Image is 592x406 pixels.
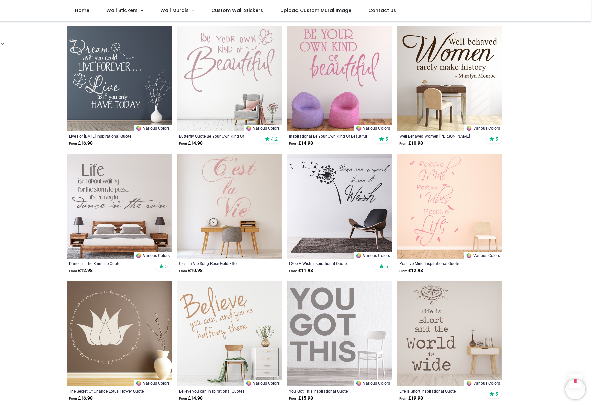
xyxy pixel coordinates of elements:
a: Well Behaved Women [PERSON_NAME] Quote [399,133,480,139]
a: Various Colors [354,380,392,386]
span: Upload Custom Mural Image [280,7,351,14]
strong: £ 15.98 [289,395,313,402]
a: Various Colors [244,125,282,131]
img: Color Wheel [136,380,142,386]
iframe: Brevo live chat [565,379,585,399]
strong: £ 12.98 [399,267,423,274]
img: Positive Mind Inspirational Quote Wall Sticker [397,154,502,259]
span: From [289,269,297,273]
img: Dance In The Rain Life Quote Wall Sticker [67,154,172,259]
span: From [69,142,77,145]
img: Color Wheel [136,125,142,131]
a: Various Colors [464,125,502,131]
img: You Got This Inspirational Quote Wall Sticker [287,281,392,386]
a: Live For [DATE] Inspirational Quote [69,133,150,139]
img: Color Wheel [136,253,142,259]
a: Butterfly Quote Be Your Own Kind Of Beautiful [179,133,260,139]
a: Believe you can Inspirational Quotes [179,388,260,394]
a: The Secret Of Change Lotus Flower Quote [69,388,150,394]
strong: £ 19.98 [399,395,423,402]
img: Color Wheel [466,125,472,131]
a: I See A Wish Inspirational Quote [289,261,370,266]
img: Color Wheel [356,125,362,131]
span: Home [75,7,89,14]
strong: £ 16.98 [69,140,93,147]
a: Positive Mind Inspirational Quote [399,261,480,266]
a: Various Colors [354,125,392,131]
img: Color Wheel [466,253,472,259]
strong: £ 14.98 [289,140,313,147]
strong: £ 16.98 [69,395,93,402]
img: Life Is Short Inspirational Quote Wall Sticker [397,281,502,386]
span: From [179,397,187,400]
img: The Secret Of Change Lotus Flower Quote Wall Sticker [67,281,172,386]
strong: £ 10.98 [179,267,203,274]
strong: £ 14.98 [179,140,203,147]
a: Various Colors [134,252,172,259]
a: You Got This Inspirational Quote [289,388,370,394]
span: 5 [495,391,498,397]
span: From [289,397,297,400]
span: From [179,269,187,273]
span: 4.2 [271,136,278,142]
span: From [179,142,187,145]
img: Believe you can Inspirational Quotes Wall Sticker [177,281,282,386]
span: From [399,142,407,145]
img: Color Wheel [356,253,362,259]
strong: £ 11.98 [289,267,313,274]
a: Life Is Short Inspirational Quote [399,388,480,394]
span: From [69,269,77,273]
img: I See A Wish Inspirational Quote Wall Sticker [287,154,392,259]
img: Butterfly Quote Be Your Own Kind Of Beautiful Wall Sticker [177,26,282,131]
img: Live For Today Inspirational Quote Wall Sticker - Mod5 [67,26,172,131]
a: Various Colors [134,125,172,131]
a: Inspirational Be Your Own Kind Of Beautiful [289,133,370,139]
a: Dance In The Rain Life Quote [69,261,150,266]
span: Wall Stickers [106,7,138,14]
a: Various Colors [244,380,282,386]
a: Various Colors [134,380,172,386]
span: From [399,269,407,273]
a: C'est la Vie Song Rose Gold Effect [179,261,260,266]
strong: £ 10.98 [399,140,423,147]
img: Color Wheel [246,380,252,386]
span: 5 [385,263,388,269]
img: Color Wheel [246,125,252,131]
span: From [289,142,297,145]
span: Contact us [368,7,396,14]
img: Color Wheel [466,380,472,386]
img: Color Wheel [356,380,362,386]
img: Inspirational Be Your Own Kind Of Beautiful Wall Sticker - Mod2 [287,26,392,131]
span: From [69,397,77,400]
strong: £ 14.98 [179,395,203,402]
img: C'est la Vie Song Rose Gold Effect Wall Sticker [177,154,282,259]
a: Various Colors [354,252,392,259]
span: Custom Wall Stickers [211,7,263,14]
a: Various Colors [464,252,502,259]
a: Various Colors [464,380,502,386]
img: Well Behaved Women Marilyn Monroe Quote Wall Sticker [397,26,502,131]
strong: £ 12.98 [69,267,93,274]
span: From [399,397,407,400]
span: Wall Murals [160,7,189,14]
span: 5 [495,136,498,142]
span: 5 [385,136,388,142]
span: 5 [165,263,168,269]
